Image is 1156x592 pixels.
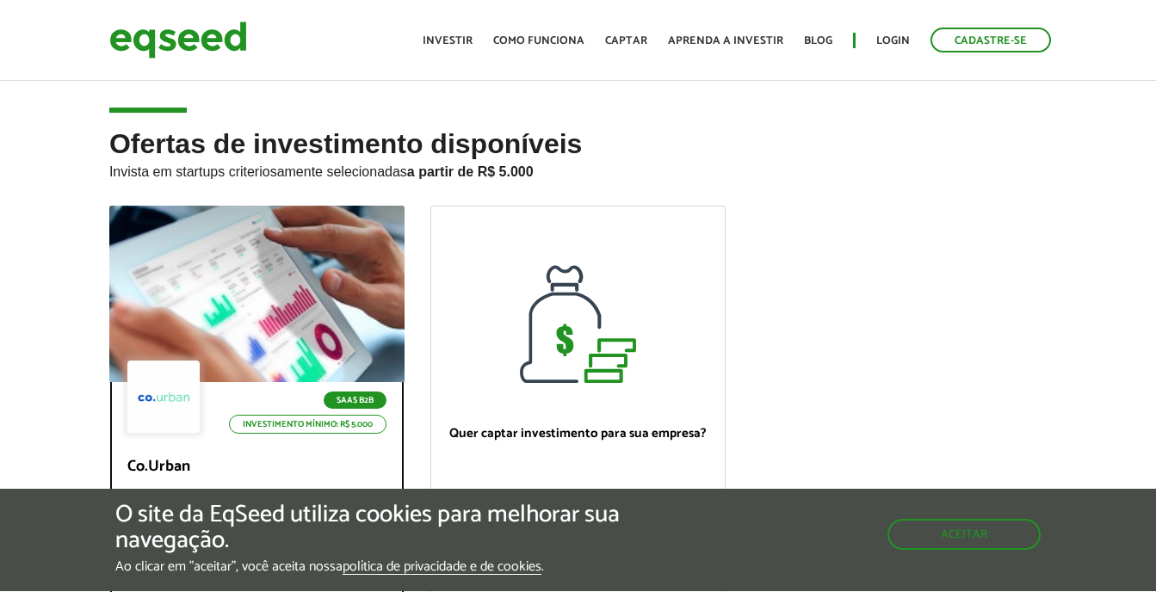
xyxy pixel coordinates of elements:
[229,415,386,434] p: Investimento mínimo: R$ 5.000
[109,159,1047,180] p: Invista em startups criteriosamente selecionadas
[887,519,1041,550] button: Aceitar
[448,426,708,441] p: Quer captar investimento para sua empresa?
[115,502,671,555] h5: O site da EqSeed utiliza cookies para melhorar sua navegação.
[423,35,473,46] a: Investir
[668,35,783,46] a: Aprenda a investir
[115,559,671,576] p: Ao clicar em "aceitar", você aceita nossa .
[930,28,1051,52] a: Cadastre-se
[109,17,247,63] img: EqSeed
[493,35,584,46] a: Como funciona
[127,458,386,477] p: Co.Urban
[343,561,541,576] a: política de privacidade e de cookies
[876,35,910,46] a: Login
[407,164,534,179] strong: a partir de R$ 5.000
[804,35,832,46] a: Blog
[109,129,1047,206] h2: Ofertas de investimento disponíveis
[605,35,647,46] a: Captar
[324,392,386,409] p: SaaS B2B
